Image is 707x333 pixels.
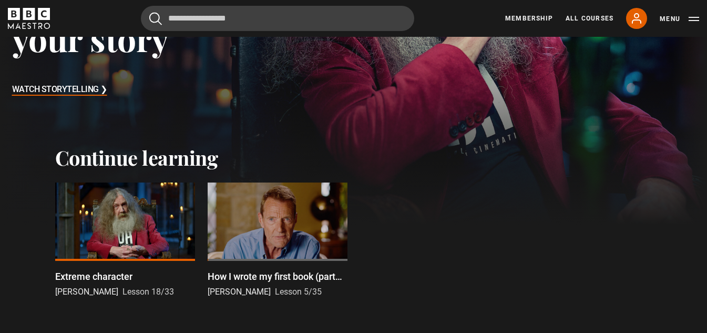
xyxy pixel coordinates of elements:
[141,6,414,31] input: Search
[122,287,174,297] span: Lesson 18/33
[505,14,553,23] a: Membership
[55,287,118,297] span: [PERSON_NAME]
[208,183,347,299] a: How I wrote my first book (part one) [PERSON_NAME] Lesson 5/35
[566,14,613,23] a: All Courses
[55,269,132,284] p: Extreme character
[208,287,271,297] span: [PERSON_NAME]
[55,146,652,170] h2: Continue learning
[275,287,322,297] span: Lesson 5/35
[149,12,162,25] button: Submit the search query
[8,8,50,29] svg: BBC Maestro
[55,183,195,299] a: Extreme character [PERSON_NAME] Lesson 18/33
[208,269,347,284] p: How I wrote my first book (part one)
[12,82,107,98] h3: Watch Storytelling ❯
[660,14,699,24] button: Toggle navigation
